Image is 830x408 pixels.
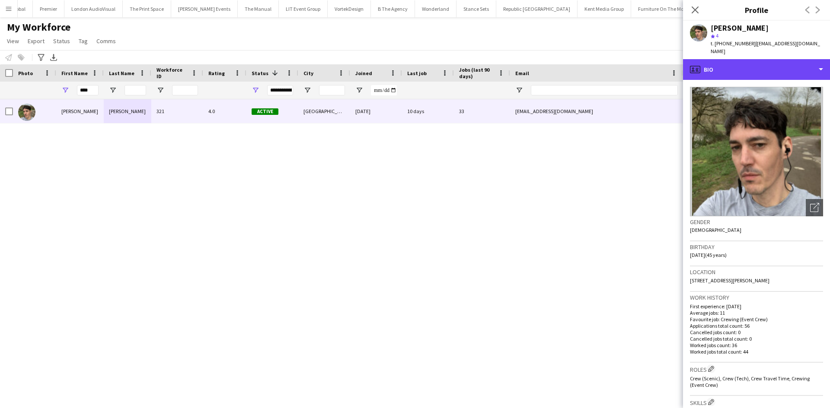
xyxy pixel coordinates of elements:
div: [DATE] [350,99,402,123]
span: Rating [208,70,225,76]
span: [DATE] (45 years) [690,252,727,258]
app-action-btn: Advanced filters [36,52,46,63]
span: Export [28,37,45,45]
span: Jobs (last 90 days) [459,66,495,79]
div: 33 [454,99,510,123]
h3: Birthday [690,243,823,251]
span: My Workforce [7,21,70,34]
button: [PERSON_NAME] Events [171,0,238,17]
button: VortekDesign [328,0,371,17]
a: Status [50,35,73,47]
button: The Print Space [123,0,171,17]
button: LIT Event Group [279,0,328,17]
h3: Location [690,268,823,276]
p: Favourite job: Crewing (Event Crew) [690,316,823,323]
input: First Name Filter Input [77,85,99,95]
a: Comms [93,35,119,47]
input: Last Name Filter Input [124,85,146,95]
div: [GEOGRAPHIC_DATA] [298,99,350,123]
p: Worked jobs count: 36 [690,342,823,348]
span: Workforce ID [156,66,188,79]
span: First Name [61,70,88,76]
span: Email [515,70,529,76]
button: Furniture On The Move [631,0,696,17]
span: Tag [79,37,88,45]
h3: Skills [690,398,823,407]
div: Open photos pop-in [806,199,823,216]
button: Open Filter Menu [515,86,523,94]
button: Open Filter Menu [109,86,117,94]
p: Cancelled jobs total count: 0 [690,335,823,342]
h3: Roles [690,364,823,373]
div: [PERSON_NAME] [104,99,151,123]
span: [STREET_ADDRESS][PERSON_NAME] [690,277,769,284]
span: Active [252,108,278,115]
span: [DEMOGRAPHIC_DATA] [690,227,741,233]
button: Open Filter Menu [156,86,164,94]
span: Joined [355,70,372,76]
p: Average jobs: 11 [690,310,823,316]
app-action-btn: Export XLSX [48,52,59,63]
button: Kent Media Group [578,0,631,17]
div: Bio [683,59,830,80]
span: | [EMAIL_ADDRESS][DOMAIN_NAME] [711,40,820,54]
span: Photo [18,70,33,76]
div: 321 [151,99,203,123]
input: City Filter Input [319,85,345,95]
p: Applications total count: 56 [690,323,823,329]
span: Status [252,70,268,76]
span: City [303,70,313,76]
button: Stance Sets [456,0,496,17]
button: Republic [GEOGRAPHIC_DATA] [496,0,578,17]
span: Comms [96,37,116,45]
button: Wonderland [415,0,456,17]
button: London AudioVisual [64,0,123,17]
h3: Gender [690,218,823,226]
button: Open Filter Menu [252,86,259,94]
span: Status [53,37,70,45]
span: 4 [716,32,718,39]
div: [PERSON_NAME] [711,24,769,32]
p: First experience: [DATE] [690,303,823,310]
span: Last Name [109,70,134,76]
input: Workforce ID Filter Input [172,85,198,95]
span: t. [PHONE_NUMBER] [711,40,756,47]
div: [PERSON_NAME] [56,99,104,123]
button: Premier [33,0,64,17]
button: Open Filter Menu [61,86,69,94]
h3: Work history [690,294,823,301]
button: Open Filter Menu [303,86,311,94]
h3: Profile [683,4,830,16]
button: The Manual [238,0,279,17]
a: Export [24,35,48,47]
div: [EMAIL_ADDRESS][DOMAIN_NAME] [510,99,683,123]
button: Open Filter Menu [355,86,363,94]
span: Crew (Scenic), Crew (Tech), Crew Travel Time, Crewing (Event Crew) [690,375,810,388]
input: Email Filter Input [531,85,678,95]
a: View [3,35,22,47]
p: Worked jobs total count: 44 [690,348,823,355]
div: 10 days [402,99,454,123]
span: Last job [407,70,427,76]
span: View [7,37,19,45]
img: Alistair Redding [18,104,35,121]
button: B The Agency [371,0,415,17]
p: Cancelled jobs count: 0 [690,329,823,335]
div: 4.0 [203,99,246,123]
a: Tag [75,35,91,47]
input: Joined Filter Input [371,85,397,95]
img: Crew avatar or photo [690,87,823,216]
